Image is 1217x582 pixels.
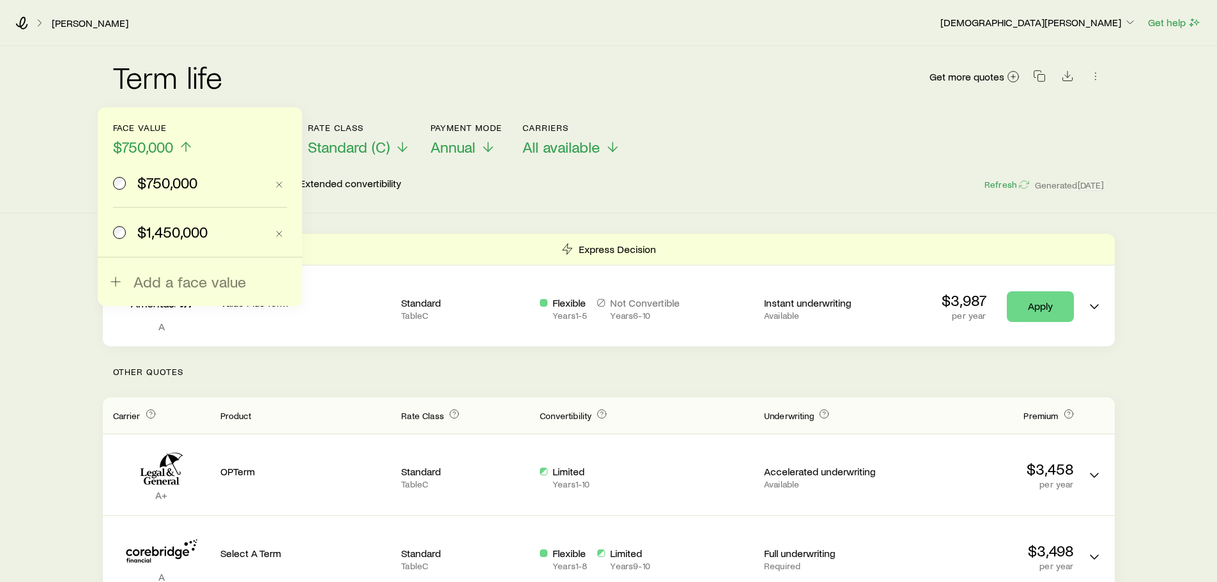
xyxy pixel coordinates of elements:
[431,138,475,156] span: Annual
[431,123,503,157] button: Payment ModeAnnual
[113,61,223,92] h2: Term life
[220,296,392,309] p: Value Plus Term
[940,16,1137,29] p: [DEMOGRAPHIC_DATA][PERSON_NAME]
[113,123,194,157] button: Face value$750,000
[431,123,503,133] p: Payment Mode
[764,479,892,489] p: Available
[523,123,620,133] p: Carriers
[523,138,600,156] span: All available
[113,138,173,156] span: $750,000
[764,561,892,571] p: Required
[903,542,1074,560] p: $3,498
[103,346,1115,397] p: Other Quotes
[51,17,129,29] a: [PERSON_NAME]
[579,243,656,256] p: Express Decision
[942,310,986,321] p: per year
[553,547,587,560] p: Flexible
[553,465,590,478] p: Limited
[553,310,587,321] p: Years 1 - 5
[523,123,620,157] button: CarriersAll available
[401,410,444,421] span: Rate Class
[401,296,530,309] p: Standard
[401,310,530,321] p: Table C
[1147,15,1202,30] button: Get help
[930,72,1004,82] span: Get more quotes
[113,410,141,421] span: Carrier
[1059,72,1076,84] a: Download CSV
[610,310,680,321] p: Years 6 - 10
[113,320,210,333] p: A
[764,410,814,421] span: Underwriting
[553,479,590,489] p: Years 1 - 10
[903,561,1074,571] p: per year
[401,479,530,489] p: Table C
[764,296,892,309] p: Instant underwriting
[220,547,392,560] p: Select A Term
[220,410,252,421] span: Product
[1007,291,1074,322] a: Apply
[540,410,592,421] span: Convertibility
[1078,180,1105,191] span: [DATE]
[984,179,1030,191] button: Refresh
[401,547,530,560] p: Standard
[929,70,1020,84] a: Get more quotes
[308,138,390,156] span: Standard (C)
[401,561,530,571] p: Table C
[220,465,392,478] p: OPTerm
[610,561,650,571] p: Years 9 - 10
[940,15,1137,31] button: [DEMOGRAPHIC_DATA][PERSON_NAME]
[308,123,410,157] button: Rate ClassStandard (C)
[764,310,892,321] p: Available
[610,547,650,560] p: Limited
[113,489,210,502] p: A+
[610,296,680,309] p: Not Convertible
[300,177,401,192] p: Extended convertibility
[103,234,1115,346] div: Term quotes
[308,123,410,133] p: Rate Class
[942,291,986,309] p: $3,987
[113,123,194,133] p: Face value
[764,465,892,478] p: Accelerated underwriting
[1023,410,1058,421] span: Premium
[553,296,587,309] p: Flexible
[553,561,587,571] p: Years 1 - 8
[903,479,1074,489] p: per year
[903,460,1074,478] p: $3,458
[401,465,530,478] p: Standard
[1035,180,1104,191] span: Generated
[764,547,892,560] p: Full underwriting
